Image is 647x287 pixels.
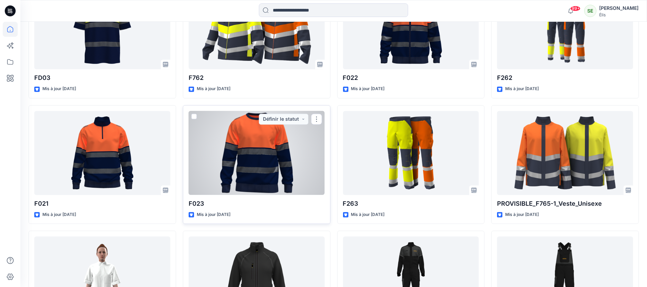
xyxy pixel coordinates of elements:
[34,200,49,207] font: F021
[343,111,479,195] a: F263
[497,74,512,82] font: F262
[34,74,50,82] font: FD03
[351,212,385,217] font: Mis à jour [DATE]
[42,212,76,217] font: Mis à jour [DATE]
[599,5,639,11] font: [PERSON_NAME]
[351,86,385,91] font: Mis à jour [DATE]
[497,111,633,195] a: PROVISIBLE_F765-1_Veste_Unisexe
[189,111,325,195] a: F023
[343,74,358,82] font: F022
[505,212,539,217] font: Mis à jour [DATE]
[189,200,204,207] font: F023
[42,86,76,91] font: Mis à jour [DATE]
[189,74,204,82] font: F762
[197,212,230,217] font: Mis à jour [DATE]
[197,86,230,91] font: Mis à jour [DATE]
[497,200,602,207] font: PROVISIBLE_F765-1_Veste_Unisexe
[505,86,539,91] font: Mis à jour [DATE]
[34,111,170,195] a: F021
[572,6,580,11] font: 99+
[599,12,606,17] font: Élis
[343,200,358,207] font: F263
[587,8,593,14] font: SE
